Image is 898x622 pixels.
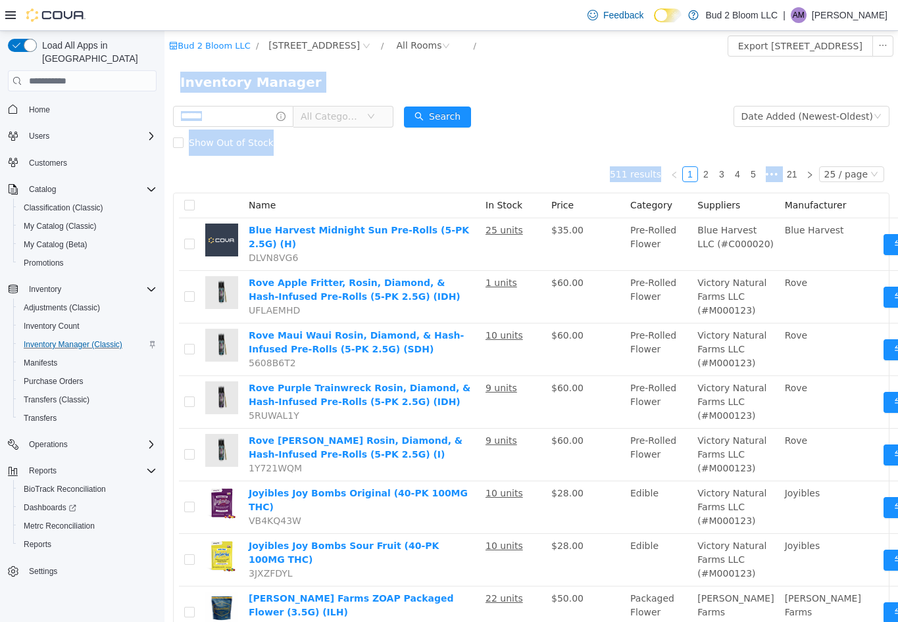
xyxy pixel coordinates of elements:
[84,299,299,323] a: Rove Maui Waui Rosin, Diamond, & Hash-Infused Pre-Rolls (5-PK 2.5G) (SDH)
[29,158,67,168] span: Customers
[461,187,528,240] td: Pre-Rolled Flower
[216,10,219,20] span: /
[3,562,162,581] button: Settings
[461,556,528,608] td: Packaged Flower
[29,439,68,450] span: Operations
[18,255,157,271] span: Promotions
[387,404,419,415] span: $60.00
[321,404,353,415] u: 9 units
[309,10,312,20] span: /
[3,180,162,199] button: Catalog
[18,200,157,216] span: Classification (Classic)
[84,379,135,390] span: 5RUWAL1Y
[16,41,165,62] span: Inventory Manager
[24,281,157,297] span: Inventory
[24,437,73,452] button: Operations
[18,392,157,408] span: Transfers (Classic)
[84,562,289,586] a: [PERSON_NAME] Farms ZOAP Packaged Flower (3.5G) (ILH)
[387,247,419,257] span: $60.00
[518,136,533,151] a: 1
[41,561,74,594] img: Hamilton Farms ZOAP Packaged Flower (3.5G) (ILH) hero shot
[29,105,50,115] span: Home
[637,135,653,151] li: Next Page
[812,7,887,23] p: [PERSON_NAME]
[29,284,61,295] span: Inventory
[84,537,128,548] span: 3JXZFDYL
[24,502,76,513] span: Dashboards
[321,247,353,257] u: 1 units
[24,563,62,579] a: Settings
[13,317,162,335] button: Inventory Count
[41,508,74,541] img: Joyibles Joy Bombs Sour Fruit (40-PK 100MG THC) hero shot
[321,169,358,179] span: In Stock
[26,9,86,22] img: Cova
[791,7,807,23] div: Ariel Mizrahi
[41,350,74,383] img: Rove Purple Trainwreck Rosin, Diamond, & Hash-Infused Pre-Rolls (5-PK 2.5G) (IDH) hero shot
[24,463,157,479] span: Reports
[533,510,602,548] span: Victory Natural Farms LLC (#M000123)
[29,131,49,141] span: Users
[18,392,95,408] a: Transfers (Classic)
[719,571,780,592] button: icon: swapMove
[719,414,780,435] button: icon: swapMove
[84,222,134,232] span: DLVN8VG6
[533,457,602,495] span: Victory Natural Farms LLC (#M000123)
[18,373,157,389] span: Purchase Orders
[18,337,128,352] a: Inventory Manager (Classic)
[24,281,66,297] button: Inventory
[705,7,778,23] p: Bud 2 Bloom LLC
[13,372,162,391] button: Purchase Orders
[232,5,278,24] div: All Rooms
[581,135,597,151] li: 5
[18,355,62,371] a: Manifests
[84,510,274,534] a: Joyibles Joy Bombs Sour Fruit (40-PK 100MG THC)
[18,537,57,552] a: Reports
[24,463,62,479] button: Reports
[321,510,359,520] u: 10 units
[321,299,359,310] u: 10 units
[620,299,643,310] span: Rove
[24,563,157,579] span: Settings
[18,481,111,497] a: BioTrack Reconciliation
[654,9,682,22] input: Dark Mode
[24,521,95,531] span: Metrc Reconciliation
[13,517,162,535] button: Metrc Reconciliation
[387,169,409,179] span: Price
[29,566,57,577] span: Settings
[387,457,419,467] span: $28.00
[18,218,157,234] span: My Catalog (Classic)
[549,135,565,151] li: 3
[18,237,157,252] span: My Catalog (Beta)
[91,10,94,20] span: /
[84,169,111,179] span: Name
[603,9,643,22] span: Feedback
[24,155,157,171] span: Customers
[84,485,137,495] span: VB4KQ43W
[321,352,353,362] u: 9 units
[387,194,419,204] span: $35.00
[13,354,162,372] button: Manifests
[18,300,105,316] a: Adjustments (Classic)
[708,5,729,26] button: icon: ellipsis
[641,140,649,148] i: icon: right
[18,200,109,216] a: Classification (Classic)
[533,562,609,600] span: [PERSON_NAME] Farms (#C000038)
[582,2,649,28] a: Feedback
[24,181,61,197] button: Catalog
[239,76,307,97] button: icon: searchSearch
[24,539,51,550] span: Reports
[566,136,580,151] a: 4
[719,466,780,487] button: icon: swapMove
[445,135,497,151] li: 511 results
[533,247,602,285] span: Victory Natural Farms LLC (#M000123)
[13,498,162,517] a: Dashboards
[13,480,162,498] button: BioTrack Reconciliation
[24,101,157,117] span: Home
[706,139,714,149] i: icon: down
[461,450,528,503] td: Edible
[24,321,80,331] span: Inventory Count
[24,128,157,144] span: Users
[24,239,87,250] span: My Catalog (Beta)
[18,410,157,426] span: Transfers
[84,352,306,376] a: Rove Purple Trainwreck Rosin, Diamond, & Hash-Infused Pre-Rolls (5-PK 2.5G) (IDH)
